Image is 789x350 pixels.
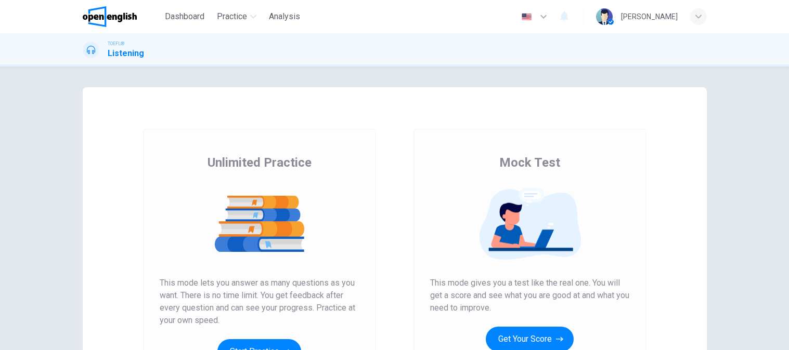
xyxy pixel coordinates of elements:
[160,277,359,327] span: This mode lets you answer as many questions as you want. There is no time limit. You get feedback...
[165,10,204,23] span: Dashboard
[213,7,261,26] button: Practice
[596,8,613,25] img: Profile picture
[499,154,560,171] span: Mock Test
[83,6,161,27] a: OpenEnglish logo
[621,10,678,23] div: [PERSON_NAME]
[108,40,124,47] span: TOEFL®
[520,13,533,21] img: en
[108,47,144,60] h1: Listening
[161,7,209,26] button: Dashboard
[430,277,630,314] span: This mode gives you a test like the real one. You will get a score and see what you are good at a...
[83,6,137,27] img: OpenEnglish logo
[269,10,300,23] span: Analysis
[217,10,247,23] span: Practice
[265,7,304,26] button: Analysis
[208,154,312,171] span: Unlimited Practice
